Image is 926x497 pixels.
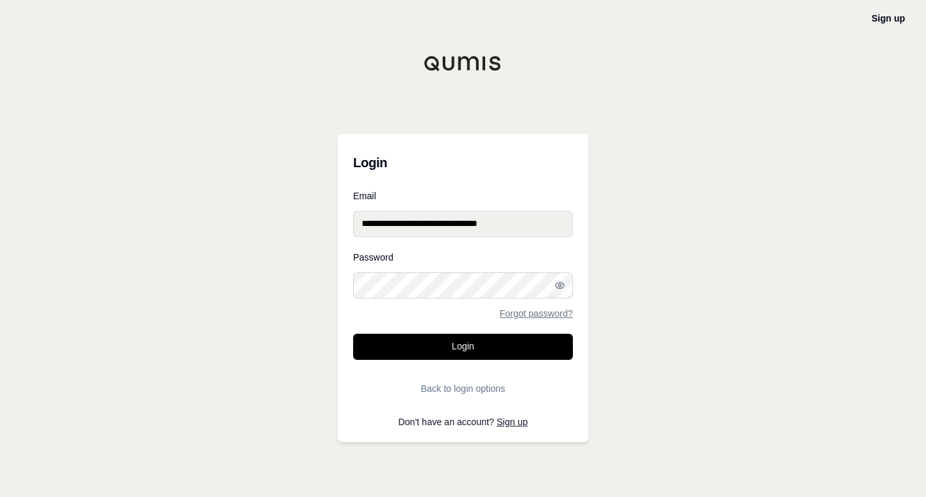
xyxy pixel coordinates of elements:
[424,56,502,71] img: Qumis
[500,309,573,318] a: Forgot password?
[353,150,573,176] h3: Login
[353,376,573,402] button: Back to login options
[353,334,573,360] button: Login
[353,253,573,262] label: Password
[497,417,528,427] a: Sign up
[353,191,573,200] label: Email
[872,13,905,24] a: Sign up
[353,417,573,426] p: Don't have an account?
